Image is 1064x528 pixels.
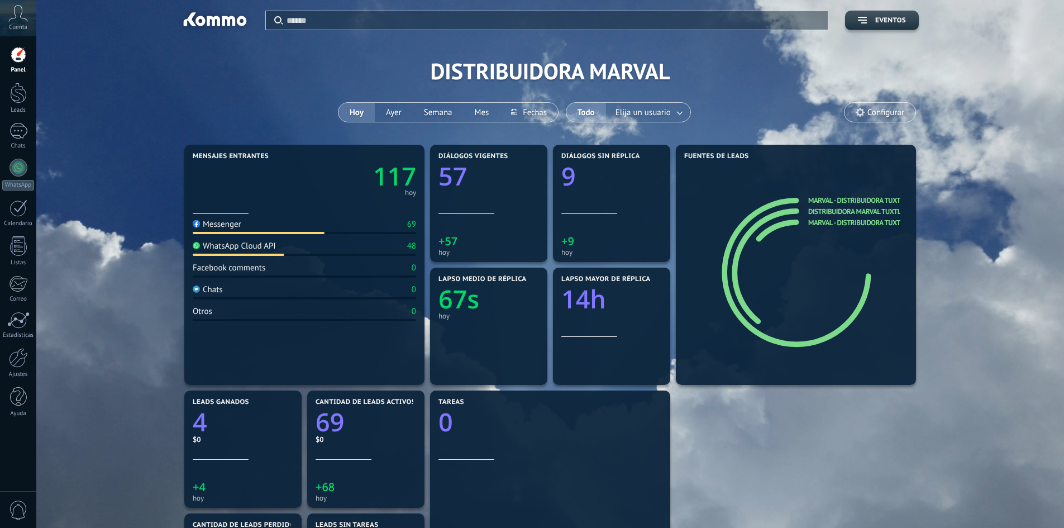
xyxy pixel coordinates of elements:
[438,153,508,160] span: Diálogos vigentes
[193,241,276,251] div: WhatsApp Cloud API
[561,275,650,283] span: Lapso mayor de réplica
[867,108,904,117] span: Configurar
[2,220,35,227] div: Calendario
[875,17,906,25] span: Eventos
[561,153,640,160] span: Diálogos sin réplica
[413,103,464,122] button: Semana
[193,494,293,502] div: hoy
[2,259,35,267] div: Listas
[193,153,269,160] span: Mensajes entrantes
[193,219,241,230] div: Messenger
[561,234,574,249] text: +9
[375,103,413,122] button: Ayer
[438,275,527,283] span: Lapso medio de réplica
[193,405,293,439] a: 4
[845,11,919,30] button: Eventos
[438,282,479,316] text: 67s
[316,435,416,444] div: $0
[561,282,662,316] a: 14h
[316,405,344,439] text: 69
[606,103,690,122] button: Elija un usuario
[373,159,416,193] text: 117
[9,24,27,31] span: Cuenta
[405,190,416,196] div: hoy
[2,410,35,417] div: Ayuda
[316,405,416,439] a: 69
[193,286,200,293] img: Chats
[2,371,35,378] div: Ajustes
[2,66,35,74] div: Panel
[304,159,416,193] a: 117
[412,284,416,295] div: 0
[412,263,416,273] div: 0
[316,494,416,502] div: hoy
[808,218,908,227] a: Marval - distribuidora Tuxtla
[438,159,467,193] text: 57
[193,405,207,439] text: 4
[193,398,249,406] span: Leads ganados
[566,103,606,122] button: Todo
[316,398,416,406] span: Cantidad de leads activos
[338,103,375,122] button: Hoy
[808,196,908,205] a: Marval - distribuidora Tuxtla
[193,435,293,444] div: $0
[438,405,453,439] text: 0
[193,263,265,273] div: Facebook comments
[2,142,35,150] div: Chats
[407,219,416,230] div: 69
[561,282,606,316] text: 14h
[464,103,500,122] button: Mes
[438,248,539,256] div: hoy
[193,306,212,317] div: Otros
[2,296,35,303] div: Correo
[2,332,35,339] div: Estadísticas
[438,234,457,249] text: +57
[438,312,539,320] div: hoy
[438,405,662,439] a: 0
[193,284,223,295] div: Chats
[2,107,35,114] div: Leads
[316,479,335,494] text: +68
[412,306,416,317] div: 0
[438,398,464,406] span: Tareas
[407,241,416,251] div: 48
[613,105,673,120] span: Elija un usuario
[561,248,662,256] div: hoy
[684,153,749,160] span: Fuentes de leads
[2,180,34,191] div: WhatsApp
[193,479,206,494] text: +4
[193,220,200,227] img: Messenger
[561,159,576,193] text: 9
[808,207,905,216] a: Distribuidora Marval Tuxtla
[193,242,200,249] img: WhatsApp Cloud API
